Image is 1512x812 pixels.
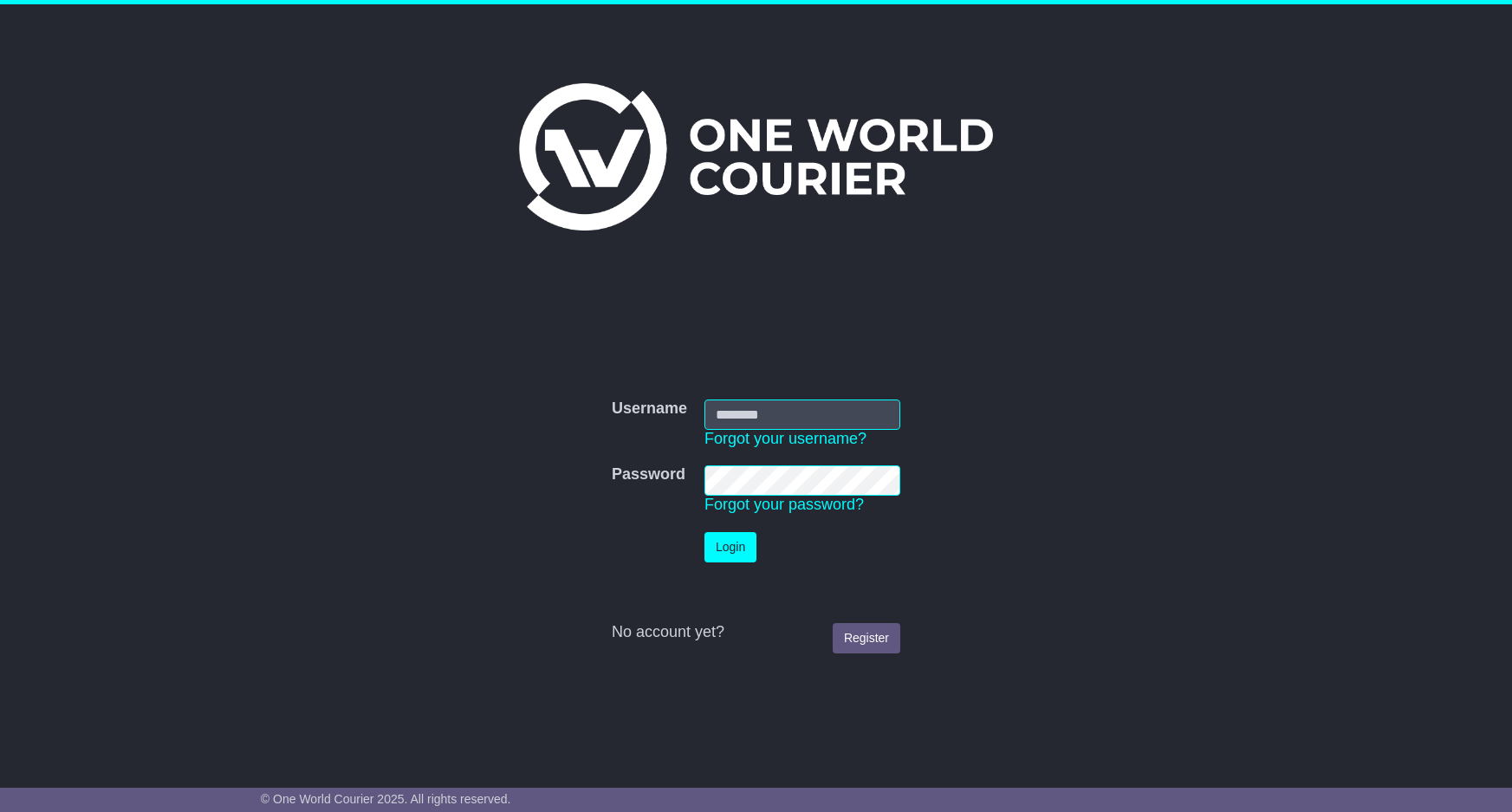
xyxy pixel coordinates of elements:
div: No account yet? [612,623,900,642]
span: © One World Courier 2025. All rights reserved. [261,792,511,806]
label: Username [612,400,687,419]
img: One World [519,83,992,231]
a: Forgot your username? [704,430,866,447]
a: Register [833,623,900,653]
label: Password [612,465,685,484]
button: Login [704,532,756,562]
a: Forgot your password? [704,496,864,513]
